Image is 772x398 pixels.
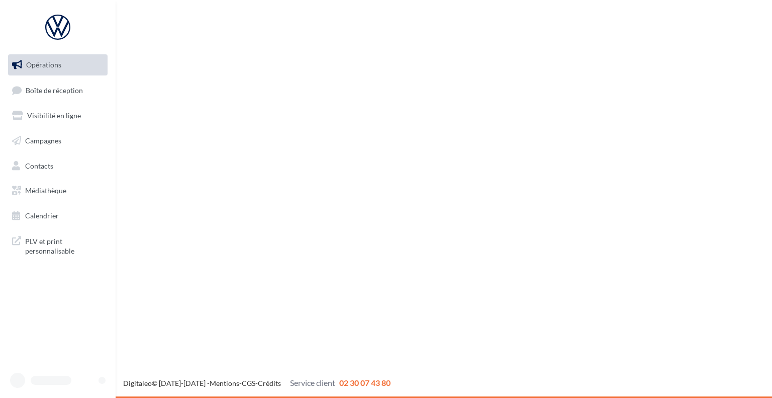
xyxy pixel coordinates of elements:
span: Opérations [26,60,61,69]
span: © [DATE]-[DATE] - - - [123,379,391,387]
a: Visibilité en ligne [6,105,110,126]
a: Contacts [6,155,110,177]
a: PLV et print personnalisable [6,230,110,260]
span: 02 30 07 43 80 [339,378,391,387]
span: Service client [290,378,335,387]
a: Digitaleo [123,379,152,387]
span: Médiathèque [25,186,66,195]
span: Boîte de réception [26,86,83,94]
a: Campagnes [6,130,110,151]
a: Médiathèque [6,180,110,201]
span: PLV et print personnalisable [25,234,104,256]
a: Crédits [258,379,281,387]
span: Calendrier [25,211,59,220]
a: Mentions [210,379,239,387]
span: Campagnes [25,136,61,145]
a: CGS [242,379,255,387]
a: Boîte de réception [6,79,110,101]
span: Contacts [25,161,53,170]
span: Visibilité en ligne [27,111,81,120]
a: Opérations [6,54,110,75]
a: Calendrier [6,205,110,226]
